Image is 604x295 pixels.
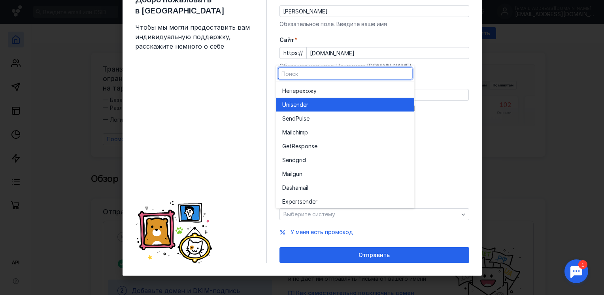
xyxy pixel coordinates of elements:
[276,98,414,112] button: Unisender
[276,181,414,195] button: Dashamail
[283,211,335,217] span: Выберите систему
[289,87,317,95] span: перехожу
[279,208,469,220] button: Выберите систему
[276,82,414,208] div: grid
[282,183,307,191] span: Dashamai
[282,156,301,164] span: Sendgr
[282,197,289,205] span: Ex
[279,20,469,28] div: Обязательное поле. Введите ваше имя
[359,252,390,259] span: Отправить
[135,23,254,51] span: Чтобы мы могли предоставить вам индивидуальную поддержку, расскажите немного о себе
[301,156,306,164] span: id
[282,142,286,150] span: G
[276,84,414,98] button: Неперехожу
[291,229,353,235] span: У меня есть промокод
[276,195,414,208] button: Expertsender
[279,36,294,44] span: Cайт
[293,170,302,178] span: gun
[276,153,414,167] button: Sendgrid
[276,139,414,153] button: GetResponse
[282,128,304,136] span: Mailchim
[282,114,306,122] span: SendPuls
[276,167,414,181] button: Mailgun
[279,247,469,263] button: Отправить
[291,228,353,236] button: У меня есть промокод
[282,170,293,178] span: Mail
[279,62,469,70] div: Обязательное поле. Например: [DOMAIN_NAME]
[307,183,308,191] span: l
[306,100,308,108] span: r
[18,5,27,13] div: 1
[276,112,414,125] button: SendPulse
[286,142,317,150] span: etResponse
[304,128,308,136] span: p
[306,114,310,122] span: e
[289,197,317,205] span: pertsender
[282,100,306,108] span: Unisende
[276,125,414,139] button: Mailchimp
[278,68,412,79] input: Поиск
[282,87,289,95] span: Не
